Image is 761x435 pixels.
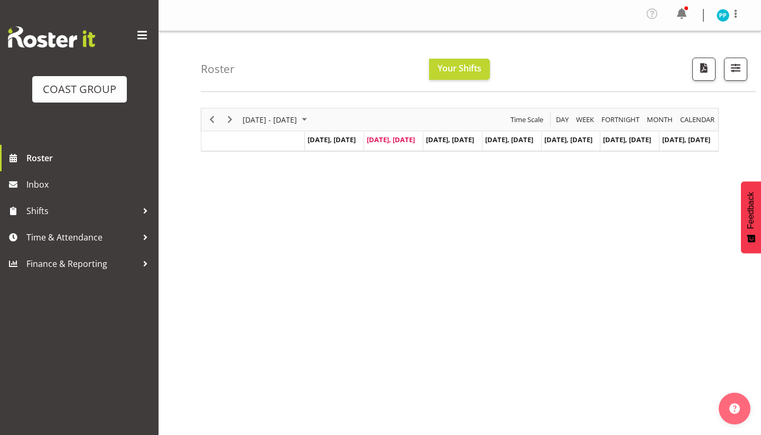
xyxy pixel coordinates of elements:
img: panuwitch-pongsanusorn8681.jpg [717,9,729,22]
div: COAST GROUP [43,81,116,97]
img: Rosterit website logo [8,26,95,48]
button: Your Shifts [429,59,490,80]
h4: Roster [201,63,235,75]
span: Time & Attendance [26,229,137,245]
span: Finance & Reporting [26,256,137,272]
img: help-xxl-2.png [729,403,740,414]
span: Inbox [26,177,153,192]
span: Feedback [746,192,756,229]
span: Shifts [26,203,137,219]
button: Download a PDF of the roster according to the set date range. [692,58,716,81]
span: Roster [26,150,153,166]
span: Your Shifts [438,62,481,74]
button: Filter Shifts [724,58,747,81]
button: Feedback - Show survey [741,181,761,253]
